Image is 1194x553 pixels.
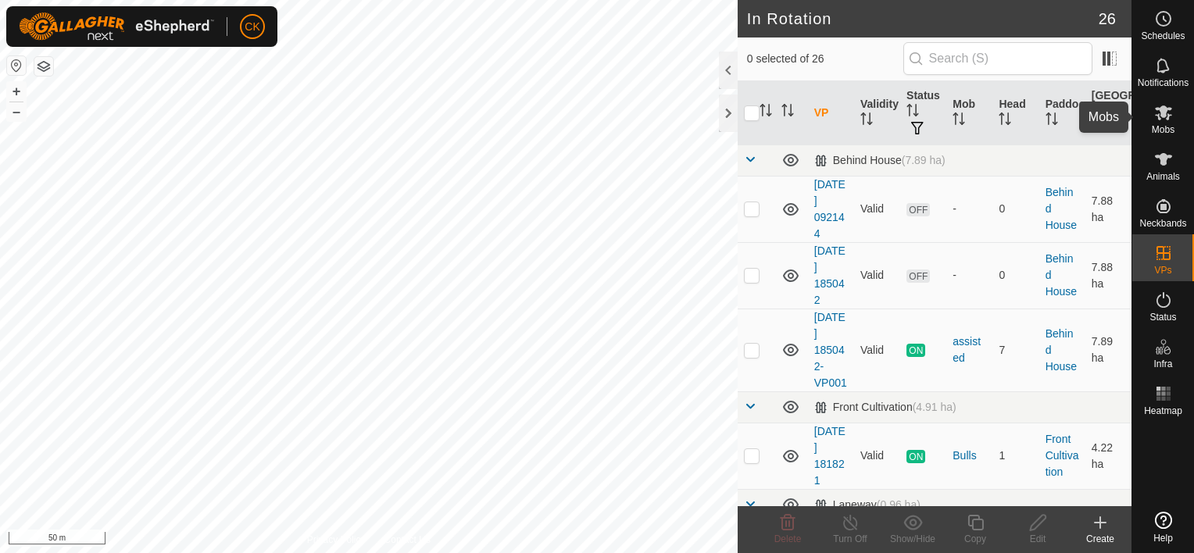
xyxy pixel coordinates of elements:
span: VPs [1154,266,1171,275]
button: – [7,102,26,121]
td: 7 [992,309,1038,391]
span: CK [245,19,259,35]
td: Valid [854,423,900,489]
th: VP [808,81,854,145]
span: 26 [1099,7,1116,30]
a: Help [1132,505,1194,549]
td: 0 [992,176,1038,242]
span: (4.91 ha) [913,401,956,413]
span: OFF [906,203,930,216]
div: - [953,201,986,217]
div: Bulls [953,448,986,464]
th: Mob [946,81,992,145]
th: Paddock [1039,81,1085,145]
div: Laneway [814,498,921,512]
a: Behind House [1046,252,1077,298]
span: Help [1153,533,1173,543]
div: Create [1069,532,1131,546]
p-sorticon: Activate to sort [760,106,772,119]
p-sorticon: Activate to sort [953,115,965,127]
span: (0.96 ha) [877,498,921,511]
td: 0 [992,242,1038,309]
a: Privacy Policy [307,533,366,547]
p-sorticon: Activate to sort [906,106,919,119]
a: Behind House [1046,186,1077,231]
a: [DATE] 185042 [814,244,845,306]
img: Gallagher Logo [19,12,214,41]
th: Validity [854,81,900,145]
p-sorticon: Activate to sort [1092,123,1104,135]
span: Neckbands [1139,219,1186,228]
span: (7.89 ha) [902,154,946,166]
td: 7.88 ha [1085,176,1131,242]
button: + [7,82,26,101]
span: Status [1149,312,1176,322]
div: Behind House [814,154,946,167]
td: Valid [854,309,900,391]
span: ON [906,344,925,357]
span: Mobs [1152,125,1174,134]
div: Show/Hide [881,532,944,546]
p-sorticon: Activate to sort [860,115,873,127]
a: [DATE] 092144 [814,178,845,240]
p-sorticon: Activate to sort [1046,115,1058,127]
p-sorticon: Activate to sort [781,106,794,119]
p-sorticon: Activate to sort [999,115,1011,127]
button: Map Layers [34,57,53,76]
th: Head [992,81,1038,145]
div: assisted [953,334,986,366]
span: Infra [1153,359,1172,369]
a: Behind House [1046,327,1077,373]
td: Valid [854,176,900,242]
span: Notifications [1138,78,1189,87]
td: Valid [854,242,900,309]
a: [DATE] 185042-VP001 [814,311,847,389]
span: ON [906,450,925,463]
td: 1 [992,423,1038,489]
span: 0 selected of 26 [747,51,903,67]
span: Schedules [1141,31,1185,41]
th: [GEOGRAPHIC_DATA] Area [1085,81,1131,145]
th: Status [900,81,946,145]
div: - [953,267,986,284]
div: Copy [944,532,1006,546]
a: Front Cultivation [1046,433,1079,478]
a: [DATE] 181821 [814,425,845,487]
span: Heatmap [1144,406,1182,416]
span: OFF [906,269,930,283]
div: Front Cultivation [814,401,956,414]
div: Turn Off [819,532,881,546]
span: Animals [1146,172,1180,181]
div: Edit [1006,532,1069,546]
td: 7.89 ha [1085,309,1131,391]
td: 7.88 ha [1085,242,1131,309]
a: Contact Us [384,533,431,547]
h2: In Rotation [747,9,1099,28]
input: Search (S) [903,42,1092,75]
td: 4.22 ha [1085,423,1131,489]
span: Delete [774,533,802,544]
button: Reset Map [7,56,26,75]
